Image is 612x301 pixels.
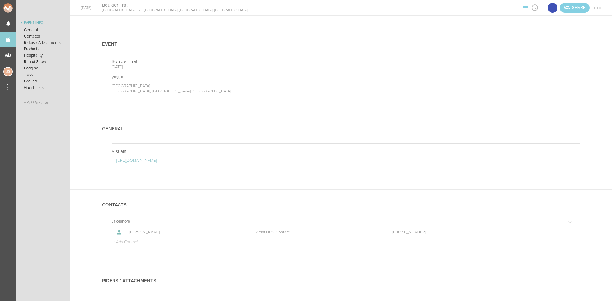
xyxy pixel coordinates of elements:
h4: Riders / Attachments [102,278,156,283]
div: Share [560,3,590,13]
span: + Add Section [24,100,48,105]
p: [PERSON_NAME] [129,230,242,235]
div: J [547,2,558,13]
a: Invite teams to the Event [560,3,590,13]
h4: Contacts [102,202,127,208]
a: [URL][DOMAIN_NAME] [116,158,157,163]
span: View Sections [520,5,530,9]
a: Run of Show [16,59,70,65]
a: Contacts [16,33,70,39]
a: Hospitality [16,52,70,59]
a: Travel [16,71,70,78]
a: Ground [16,78,70,84]
h4: Boulder Frat [102,2,248,8]
a: Production [16,46,70,52]
p: Artist DOS Contact [256,230,378,235]
h4: General [102,126,123,132]
img: NOMAD [3,3,39,13]
p: [DATE] [112,64,332,69]
p: + Add Contact [113,240,138,245]
a: Event Info [16,19,70,27]
div: Jakeshore [547,2,558,13]
a: Lodging [16,65,70,71]
p: Visuals [112,148,580,154]
p: [GEOGRAPHIC_DATA], [GEOGRAPHIC_DATA], [GEOGRAPHIC_DATA] [135,8,248,12]
a: Guest Lists [16,84,70,91]
span: View Itinerary [530,5,540,9]
a: General [16,27,70,33]
p: [GEOGRAPHIC_DATA] [112,83,332,89]
h5: Jakeshore [112,219,130,224]
p: [GEOGRAPHIC_DATA] [102,8,135,12]
a: Riders / Attachments [16,39,70,46]
a: [PHONE_NUMBER] [392,230,514,235]
p: [GEOGRAPHIC_DATA], [GEOGRAPHIC_DATA], [GEOGRAPHIC_DATA] [112,89,332,94]
h4: Event [102,41,117,47]
div: Venue [112,76,332,80]
div: Jessica Smith [3,67,13,76]
p: Boulder Frat [112,59,332,64]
